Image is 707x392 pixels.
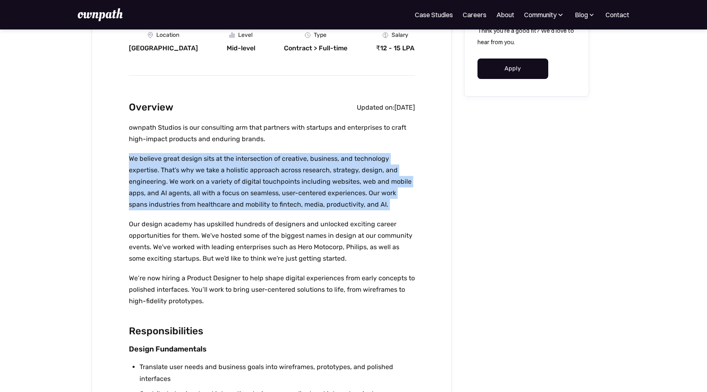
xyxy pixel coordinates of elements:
li: Translate user needs and business goals into wireframes, prototypes, and polished interfaces [140,361,415,385]
div: Community [524,10,565,20]
p: Our design academy has upskilled hundreds of designers and unlocked exciting career opportunities... [129,219,415,264]
div: [DATE] [394,104,415,112]
p: We believe great design sits at the intersection of creative, business, and technology expertise.... [129,153,415,210]
h2: Responsibilities [129,323,415,339]
img: Clock Icon - Job Board X Webflow Template [305,32,311,38]
p: ownpath Studios is our consulting arm that partners with startups and enterprises to craft high-i... [129,122,415,145]
div: Contract > Full-time [284,44,347,52]
div: Blog [574,10,596,20]
p: We’re now hiring a Product Designer to help shape digital experiences from early concepts to poli... [129,273,415,307]
div: Location [156,32,179,38]
div: Level [238,32,252,38]
a: Apply [477,59,548,79]
a: Case Studies [415,10,453,20]
div: Blog [575,10,588,20]
h2: Overview [129,99,173,115]
a: About [496,10,514,20]
div: [GEOGRAPHIC_DATA] [129,44,198,52]
strong: Design Fundamentals [129,345,207,354]
img: Location Icon - Job Board X Webflow Template [148,32,153,38]
a: Contact [606,10,629,20]
p: Think you're a good fit? We'd love to hear from you. [477,25,576,48]
div: ₹12 - 15 LPA [376,44,414,52]
div: Community [524,10,556,20]
div: Salary [392,32,408,38]
div: Type [314,32,326,38]
a: Careers [463,10,486,20]
img: Graph Icon - Job Board X Webflow Template [229,32,235,38]
div: Mid-level [227,44,255,52]
div: Updated on: [357,104,394,112]
img: Money Icon - Job Board X Webflow Template [383,32,388,38]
